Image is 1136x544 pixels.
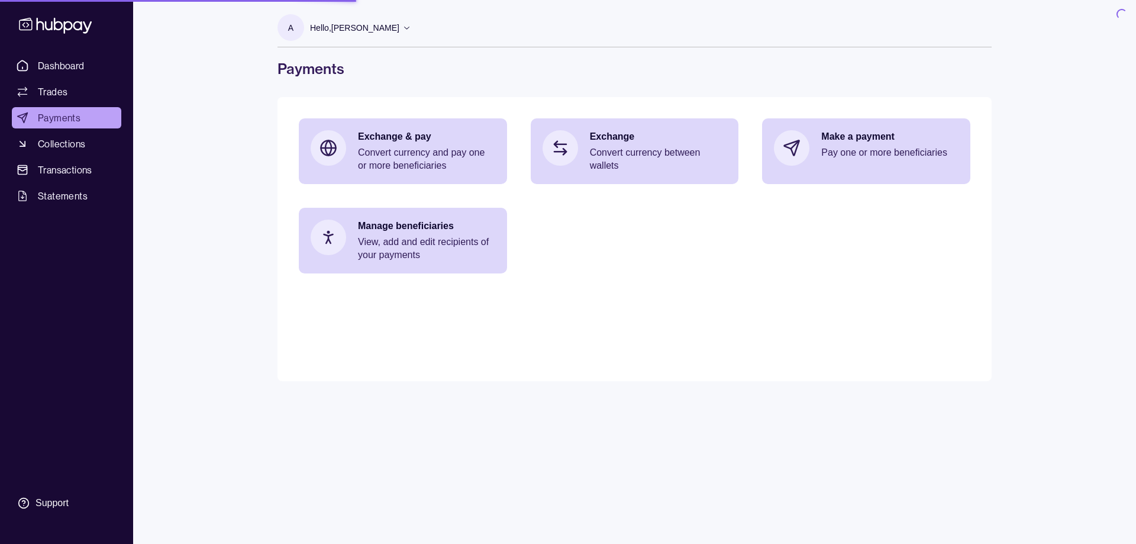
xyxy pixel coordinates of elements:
[12,55,121,76] a: Dashboard
[277,59,992,78] h1: Payments
[12,491,121,516] a: Support
[590,146,727,172] p: Convert currency between wallets
[358,236,495,262] p: View, add and edit recipients of your payments
[358,146,495,172] p: Convert currency and pay one or more beneficiaries
[358,220,495,233] p: Manage beneficiaries
[12,133,121,154] a: Collections
[299,208,507,273] a: Manage beneficiariesView, add and edit recipients of your payments
[38,59,85,73] span: Dashboard
[38,189,88,203] span: Statements
[38,163,92,177] span: Transactions
[38,137,85,151] span: Collections
[38,111,80,125] span: Payments
[12,185,121,207] a: Statements
[310,21,399,34] p: Hello, [PERSON_NAME]
[821,146,958,159] p: Pay one or more beneficiaries
[12,159,121,181] a: Transactions
[12,81,121,102] a: Trades
[762,118,970,178] a: Make a paymentPay one or more beneficiaries
[35,497,69,510] div: Support
[358,130,495,143] p: Exchange & pay
[299,118,507,184] a: Exchange & payConvert currency and pay one or more beneficiaries
[590,130,727,143] p: Exchange
[288,21,293,34] p: A
[821,130,958,143] p: Make a payment
[38,85,67,99] span: Trades
[12,107,121,128] a: Payments
[531,118,739,184] a: ExchangeConvert currency between wallets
